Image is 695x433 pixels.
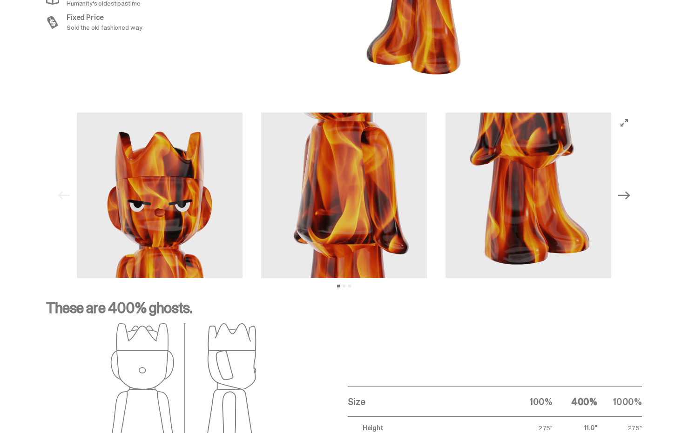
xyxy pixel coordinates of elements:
[445,113,611,278] img: Always-On-Fire---Website-Archive.2501E.png
[348,285,351,287] button: View slide 3
[597,387,642,417] th: 1000%
[348,387,508,417] th: Size
[614,185,634,206] button: Next
[67,24,142,31] p: Sold the old fashioned way
[46,300,642,323] p: These are 400% ghosts.
[553,387,597,417] th: 400%
[343,285,345,287] button: View slide 2
[261,113,427,278] img: Always-On-Fire---Website-Archive.2501F.png
[77,113,243,278] img: Always-On-Fire---Website-Archive.2501XX.png
[619,117,630,128] button: View full-screen
[67,14,142,21] p: Fixed Price
[337,285,340,287] button: View slide 1
[508,387,553,417] th: 100%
